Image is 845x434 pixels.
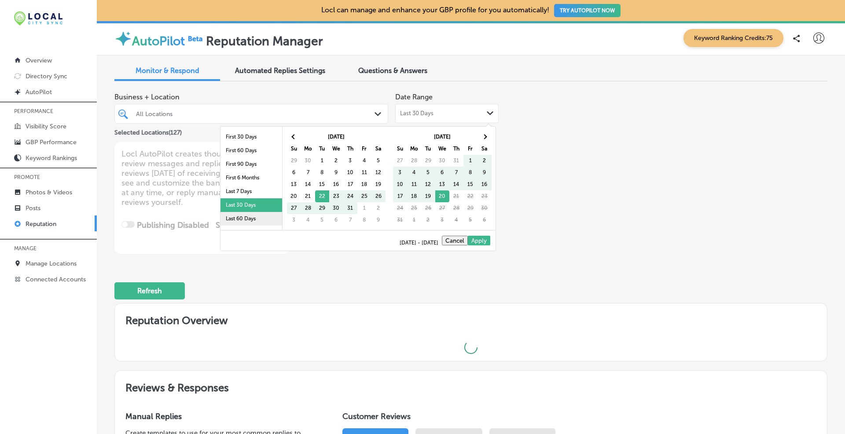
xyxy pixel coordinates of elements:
td: 3 [435,214,449,226]
td: 25 [357,190,371,202]
td: 21 [301,190,315,202]
td: 27 [393,155,407,167]
td: 27 [435,202,449,214]
td: 22 [463,190,478,202]
td: 4 [449,214,463,226]
td: 7 [301,167,315,179]
td: 6 [329,214,343,226]
td: 2 [478,155,492,167]
img: 12321ecb-abad-46dd-be7f-2600e8d3409flocal-city-sync-logo-rectangle.png [14,11,62,26]
td: 29 [463,202,478,214]
p: Selected Locations ( 127 ) [114,125,182,136]
td: 1 [357,202,371,214]
td: 15 [463,179,478,190]
td: 25 [407,202,421,214]
img: autopilot-icon [114,30,132,47]
td: 31 [393,214,407,226]
td: 27 [287,202,301,214]
td: 20 [435,190,449,202]
td: 7 [449,167,463,179]
span: Questions & Answers [358,66,427,75]
th: We [329,143,343,155]
button: TRY AUTOPILOT NOW [554,4,621,17]
li: Last 60 Days [220,212,282,226]
td: 6 [435,167,449,179]
li: First 90 Days [220,157,282,171]
td: 23 [329,190,343,202]
li: First 30 Days [220,130,282,144]
td: 2 [421,214,435,226]
th: Tu [315,143,329,155]
td: 8 [463,167,478,179]
h1: Customer Reviews [342,412,816,425]
td: 4 [301,214,315,226]
td: 12 [371,167,386,179]
td: 28 [301,202,315,214]
div: All Locations [136,110,375,117]
th: Mo [301,143,315,155]
p: AutoPilot [26,88,52,96]
td: 1 [315,155,329,167]
td: 4 [357,155,371,167]
p: Posts [26,204,40,212]
th: Th [449,143,463,155]
td: 24 [393,202,407,214]
li: Last 7 Days [220,185,282,198]
span: Automated Replies Settings [235,66,325,75]
p: Connected Accounts [26,276,86,283]
th: Fr [357,143,371,155]
td: 10 [343,167,357,179]
td: 28 [449,202,463,214]
td: 26 [371,190,386,202]
td: 11 [357,167,371,179]
label: Reputation Manager [206,34,323,48]
td: 14 [301,179,315,190]
td: 16 [329,179,343,190]
span: Last 30 Days [400,110,434,117]
span: [DATE] - [DATE] [400,240,442,245]
th: Sa [478,143,492,155]
th: Th [343,143,357,155]
label: Date Range [395,93,433,101]
li: First 60 Days [220,144,282,157]
li: Last 30 Days [220,198,282,212]
th: Mo [407,143,421,155]
td: 19 [371,179,386,190]
p: Reputation [26,220,56,228]
td: 31 [343,202,357,214]
td: 23 [478,190,492,202]
h2: Reviews & Responses [115,371,827,401]
td: 3 [393,167,407,179]
td: 29 [287,155,301,167]
td: 3 [343,155,357,167]
td: 29 [421,155,435,167]
button: Apply [468,236,490,245]
td: 16 [478,179,492,190]
td: 5 [463,214,478,226]
p: Overview [26,57,52,64]
td: 5 [315,214,329,226]
p: Directory Sync [26,73,67,80]
td: 6 [287,167,301,179]
td: 30 [478,202,492,214]
td: 3 [287,214,301,226]
td: 7 [343,214,357,226]
td: 1 [407,214,421,226]
span: Business + Location [114,93,388,101]
td: 21 [449,190,463,202]
li: Last 90 Days [220,226,282,239]
label: AutoPilot [132,34,185,48]
span: Monitor & Respond [136,66,199,75]
td: 5 [371,155,386,167]
td: 28 [407,155,421,167]
th: [DATE] [301,131,371,143]
td: 20 [287,190,301,202]
td: 4 [407,167,421,179]
td: 29 [315,202,329,214]
td: 2 [371,202,386,214]
td: 15 [315,179,329,190]
span: Keyword Ranking Credits: 75 [683,29,783,47]
td: 9 [329,167,343,179]
td: 12 [421,179,435,190]
p: Manage Locations [26,260,77,267]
